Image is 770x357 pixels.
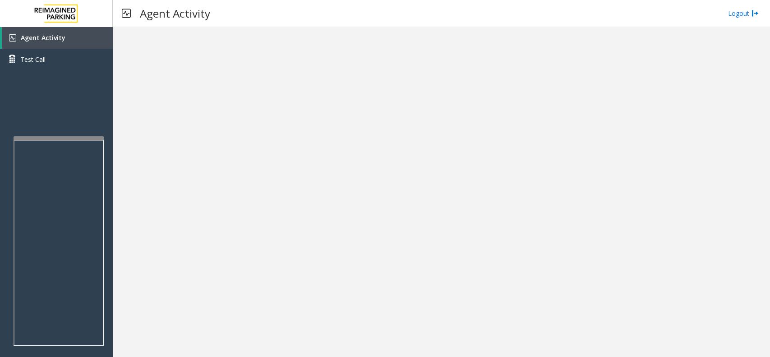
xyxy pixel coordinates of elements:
[752,9,759,18] img: logout
[135,2,215,24] h3: Agent Activity
[21,33,65,42] span: Agent Activity
[2,27,113,49] a: Agent Activity
[728,9,759,18] a: Logout
[122,2,131,24] img: pageIcon
[20,55,46,64] span: Test Call
[9,34,16,42] img: 'icon'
